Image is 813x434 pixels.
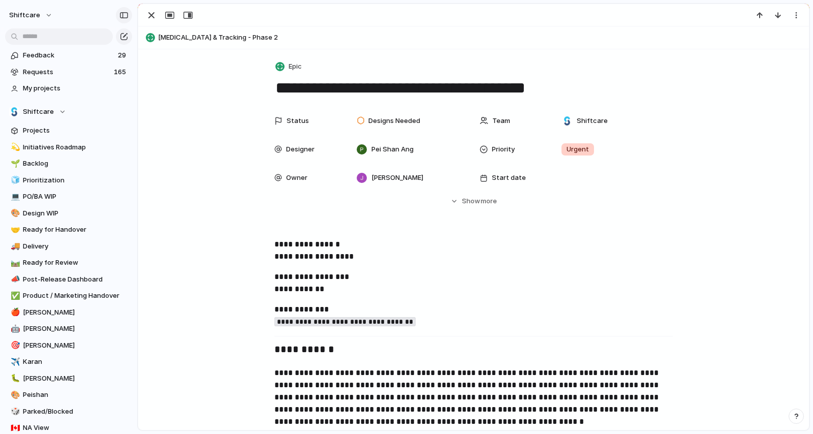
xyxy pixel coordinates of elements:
[23,324,129,334] span: [PERSON_NAME]
[9,142,19,152] button: 💫
[9,208,19,219] button: 🎨
[289,61,302,72] span: Epic
[11,422,18,434] div: 🇨🇦
[23,67,111,77] span: Requests
[492,173,526,183] span: Start date
[11,174,18,186] div: 🧊
[9,241,19,252] button: 🚚
[5,255,132,270] a: 🛤️Ready for Review
[5,104,132,119] button: Shiftcare
[158,33,804,43] span: [MEDICAL_DATA] & Tracking - Phase 2
[5,81,132,96] a: My projects
[9,390,19,400] button: 🎨
[23,274,129,285] span: Post-Release Dashboard
[23,390,129,400] span: Peishan
[5,387,132,402] a: 🎨Peishan
[368,116,420,126] span: Designs Needed
[577,116,608,126] span: Shiftcare
[5,239,132,254] a: 🚚Delivery
[5,140,132,155] a: 💫Initiatives Roadmap
[11,141,18,153] div: 💫
[23,357,129,367] span: Karan
[9,159,19,169] button: 🌱
[492,144,515,154] span: Priority
[9,175,19,185] button: 🧊
[11,373,18,384] div: 🐛
[11,158,18,170] div: 🌱
[9,374,19,384] button: 🐛
[5,321,132,336] a: 🤖[PERSON_NAME]
[5,288,132,303] a: ✅Product / Marketing Handover
[5,65,132,80] a: Requests165
[23,175,129,185] span: Prioritization
[11,306,18,318] div: 🍎
[11,224,18,236] div: 🤝
[9,357,19,367] button: ✈️
[371,144,414,154] span: Pei Shan Ang
[9,407,19,417] button: 🎲
[9,258,19,268] button: 🛤️
[118,50,128,60] span: 29
[5,354,132,369] a: ✈️Karan
[286,144,315,154] span: Designer
[23,374,129,384] span: [PERSON_NAME]
[5,371,132,386] div: 🐛[PERSON_NAME]
[371,173,423,183] span: [PERSON_NAME]
[11,323,18,335] div: 🤖
[23,407,129,417] span: Parked/Blocked
[274,192,673,210] button: Showmore
[11,406,18,417] div: 🎲
[5,206,132,221] a: 🎨Design WIP
[23,107,54,117] span: Shiftcare
[11,191,18,203] div: 💻
[23,159,129,169] span: Backlog
[462,196,480,206] span: Show
[11,339,18,351] div: 🎯
[114,67,128,77] span: 165
[9,340,19,351] button: 🎯
[5,272,132,287] div: 📣Post-Release Dashboard
[11,290,18,302] div: ✅
[143,29,804,46] button: [MEDICAL_DATA] & Tracking - Phase 2
[5,173,132,188] a: 🧊Prioritization
[5,189,132,204] a: 💻PO/BA WIP
[9,423,19,433] button: 🇨🇦
[481,196,497,206] span: more
[23,241,129,252] span: Delivery
[9,274,19,285] button: 📣
[23,142,129,152] span: Initiatives Roadmap
[11,257,18,269] div: 🛤️
[287,116,309,126] span: Status
[492,116,510,126] span: Team
[5,222,132,237] a: 🤝Ready for Handover
[23,340,129,351] span: [PERSON_NAME]
[23,50,115,60] span: Feedback
[9,291,19,301] button: ✅
[23,291,129,301] span: Product / Marketing Handover
[5,338,132,353] div: 🎯[PERSON_NAME]
[5,156,132,171] a: 🌱Backlog
[9,192,19,202] button: 💻
[9,307,19,318] button: 🍎
[11,207,18,219] div: 🎨
[286,173,307,183] span: Owner
[23,126,129,136] span: Projects
[9,324,19,334] button: 🤖
[23,258,129,268] span: Ready for Review
[11,273,18,285] div: 📣
[5,404,132,419] div: 🎲Parked/Blocked
[11,240,18,252] div: 🚚
[5,305,132,320] a: 🍎[PERSON_NAME]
